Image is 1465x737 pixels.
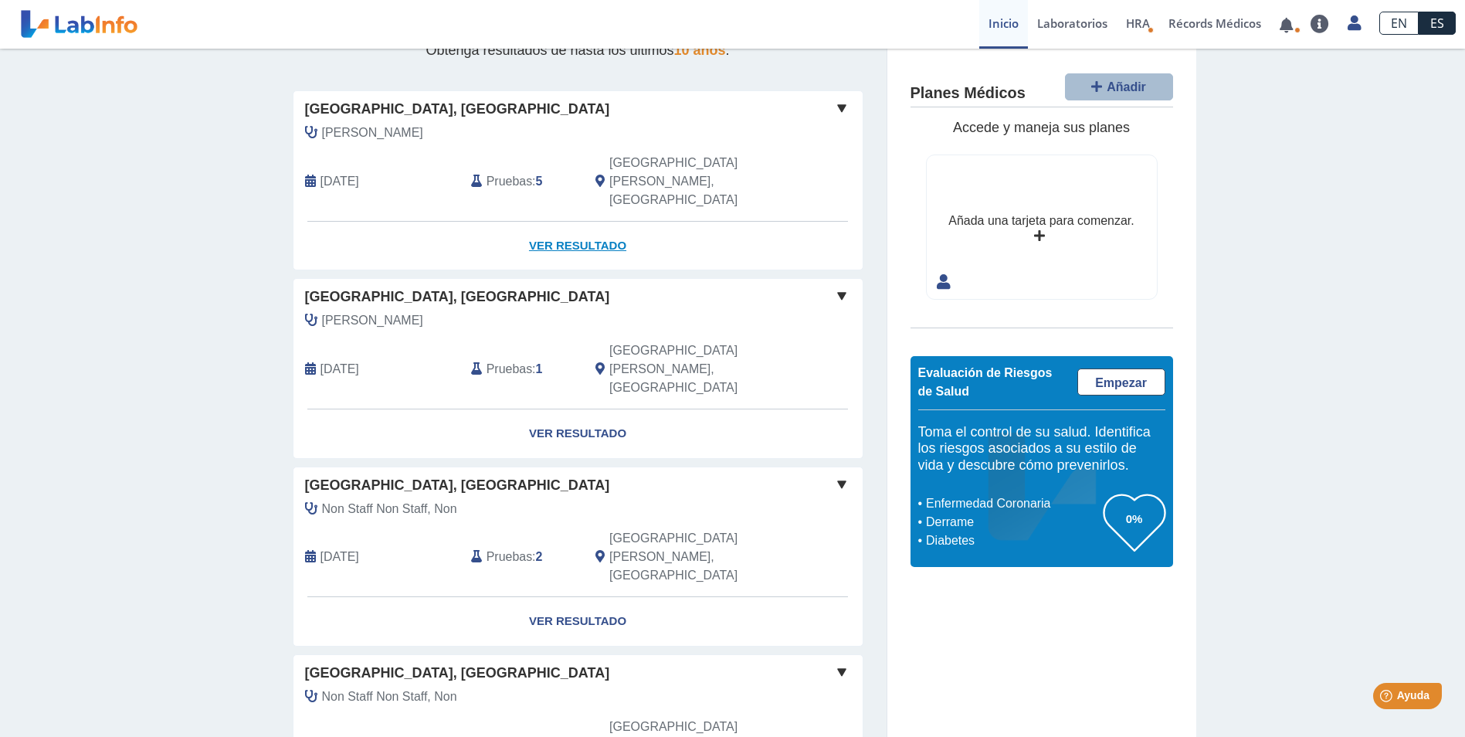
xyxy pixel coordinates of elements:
[305,663,610,684] span: [GEOGRAPHIC_DATA], [GEOGRAPHIC_DATA]
[305,99,610,120] span: [GEOGRAPHIC_DATA], [GEOGRAPHIC_DATA]
[322,500,457,518] span: Non Staff Non Staff, Non
[293,409,863,458] a: Ver Resultado
[1065,73,1173,100] button: Añadir
[1419,12,1456,35] a: ES
[609,154,780,209] span: San Juan, PR
[536,550,543,563] b: 2
[426,42,729,58] span: Obtenga resultados de hasta los últimos .
[322,124,423,142] span: Vargas, Jonathan
[1107,80,1146,93] span: Añadir
[460,154,584,209] div: :
[1328,677,1448,720] iframe: Help widget launcher
[918,424,1165,474] h5: Toma el control de su salud. Identifica los riesgos asociados a su estilo de vida y descubre cómo...
[1095,376,1147,389] span: Empezar
[320,172,359,191] span: 2025-09-08
[460,341,584,397] div: :
[948,212,1134,230] div: Añada una tarjeta para comenzar.
[487,548,532,566] span: Pruebas
[953,120,1130,135] span: Accede y maneja sus planes
[918,366,1053,398] span: Evaluación de Riesgos de Salud
[536,362,543,375] b: 1
[322,688,457,706] span: Non Staff Non Staff, Non
[322,311,423,330] span: Vargas, Jonathan
[911,84,1026,103] h4: Planes Médicos
[609,341,780,397] span: San Juan, PR
[1104,509,1165,528] h3: 0%
[460,529,584,585] div: :
[293,597,863,646] a: Ver Resultado
[1077,368,1165,396] a: Empezar
[1126,15,1150,31] span: HRA
[487,360,532,379] span: Pruebas
[922,532,1104,550] li: Diabetes
[674,42,726,58] span: 10 años
[293,222,863,270] a: Ver Resultado
[1379,12,1419,35] a: EN
[305,287,610,307] span: [GEOGRAPHIC_DATA], [GEOGRAPHIC_DATA]
[922,513,1104,532] li: Derrame
[305,475,610,496] span: [GEOGRAPHIC_DATA], [GEOGRAPHIC_DATA]
[487,172,532,191] span: Pruebas
[320,548,359,566] span: 2025-04-25
[320,360,359,379] span: 2025-06-24
[922,494,1104,513] li: Enfermedad Coronaria
[609,529,780,585] span: San Juan, PR
[536,175,543,188] b: 5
